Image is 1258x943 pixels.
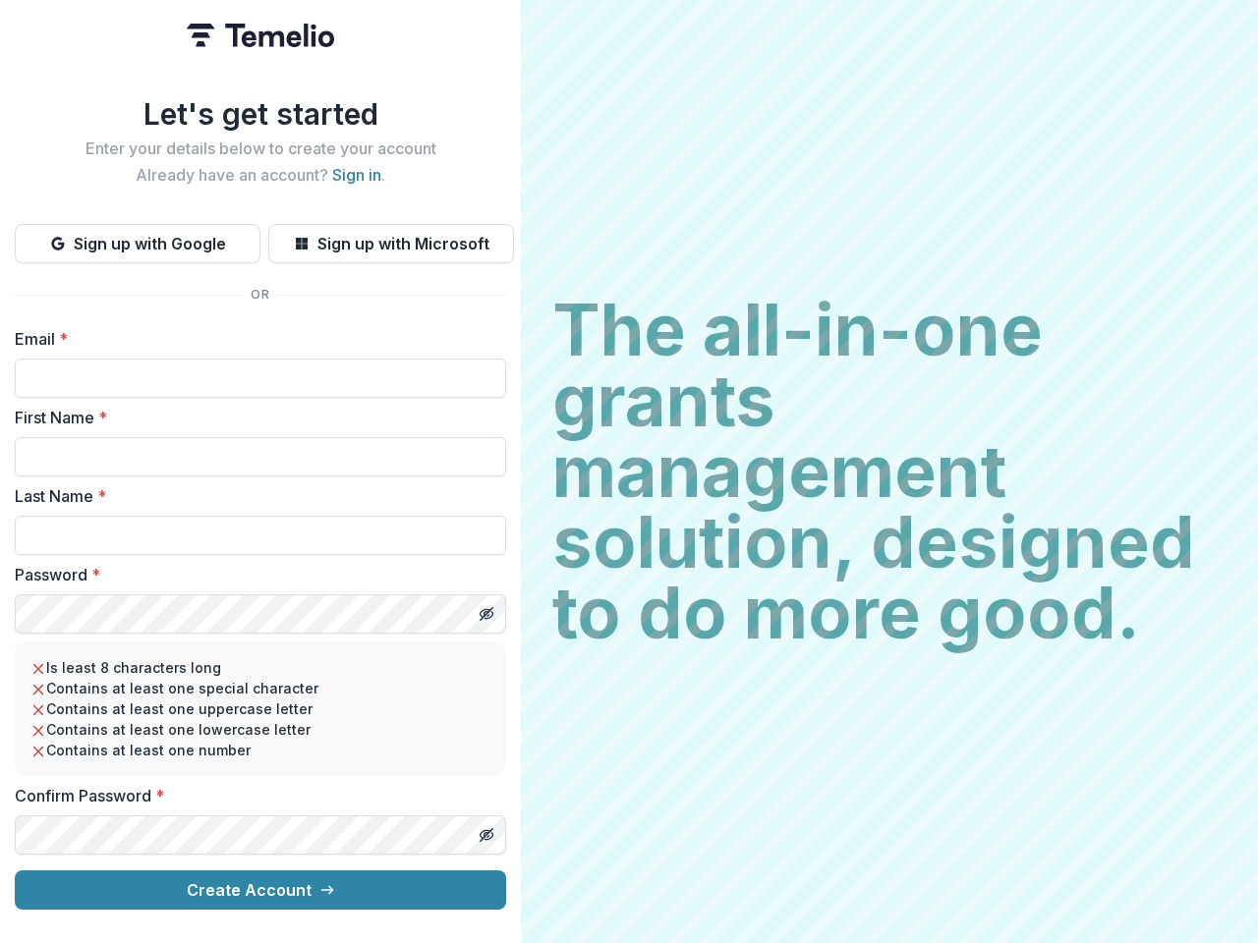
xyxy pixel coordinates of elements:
[268,224,514,263] button: Sign up with Microsoft
[187,24,334,47] img: Temelio
[15,96,506,132] h1: Let's get started
[15,484,494,508] label: Last Name
[30,678,490,698] li: Contains at least one special character
[30,698,490,719] li: Contains at least one uppercase letter
[15,224,260,263] button: Sign up with Google
[15,327,494,351] label: Email
[30,657,490,678] li: Is least 8 characters long
[15,166,506,185] h2: Already have an account? .
[15,406,494,429] label: First Name
[332,165,381,185] a: Sign in
[30,740,490,760] li: Contains at least one number
[30,719,490,740] li: Contains at least one lowercase letter
[15,563,494,586] label: Password
[471,598,502,630] button: Toggle password visibility
[15,870,506,910] button: Create Account
[471,819,502,851] button: Toggle password visibility
[15,139,506,158] h2: Enter your details below to create your account
[15,784,494,807] label: Confirm Password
